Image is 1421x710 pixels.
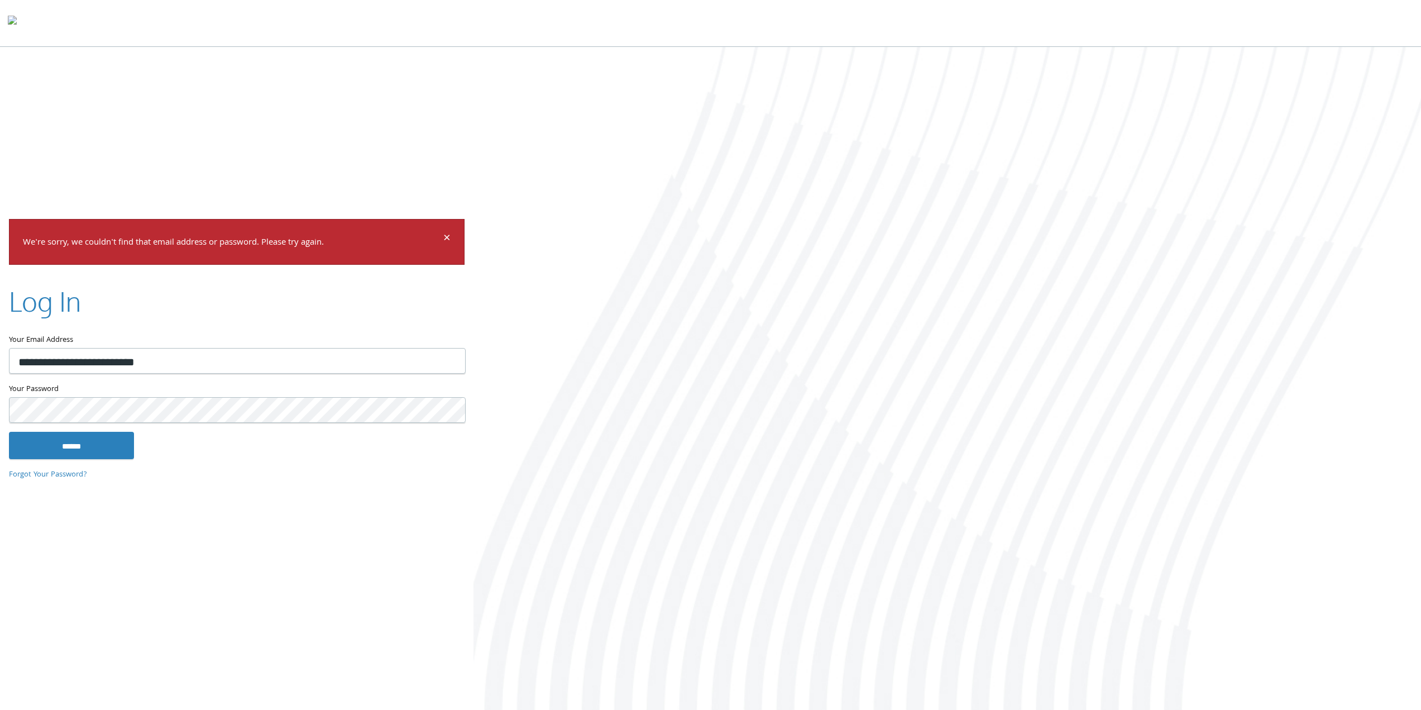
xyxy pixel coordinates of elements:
[8,12,17,34] img: todyl-logo-dark.svg
[443,233,451,246] button: Dismiss alert
[9,283,81,320] h2: Log In
[443,228,451,250] span: ×
[9,469,87,481] a: Forgot Your Password?
[9,383,465,397] label: Your Password
[23,235,442,251] p: We're sorry, we couldn't find that email address or password. Please try again.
